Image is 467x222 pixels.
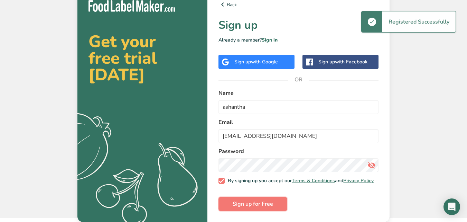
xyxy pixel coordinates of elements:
img: Food Label Maker [88,0,175,12]
div: Open Intercom Messenger [443,198,460,215]
label: Password [218,147,379,156]
span: with Facebook [335,59,367,65]
span: Sign up for Free [233,200,273,208]
a: Terms & Conditions [292,177,335,184]
span: By signing up you accept our and [225,178,374,184]
h2: Get your free trial [DATE] [88,33,196,83]
input: John Doe [218,100,379,114]
h1: Sign up [218,17,379,34]
span: with Google [251,59,278,65]
a: Sign in [262,37,278,43]
span: OR [288,69,309,90]
div: Sign up [234,58,278,65]
a: Privacy Policy [343,177,374,184]
div: Registered Successfully [382,11,456,32]
button: Sign up for Free [218,197,287,211]
label: Email [218,118,379,126]
p: Already a member? [218,36,379,44]
a: Back [218,0,379,9]
label: Name [218,89,379,97]
div: Sign up [318,58,367,65]
input: email@example.com [218,129,379,143]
